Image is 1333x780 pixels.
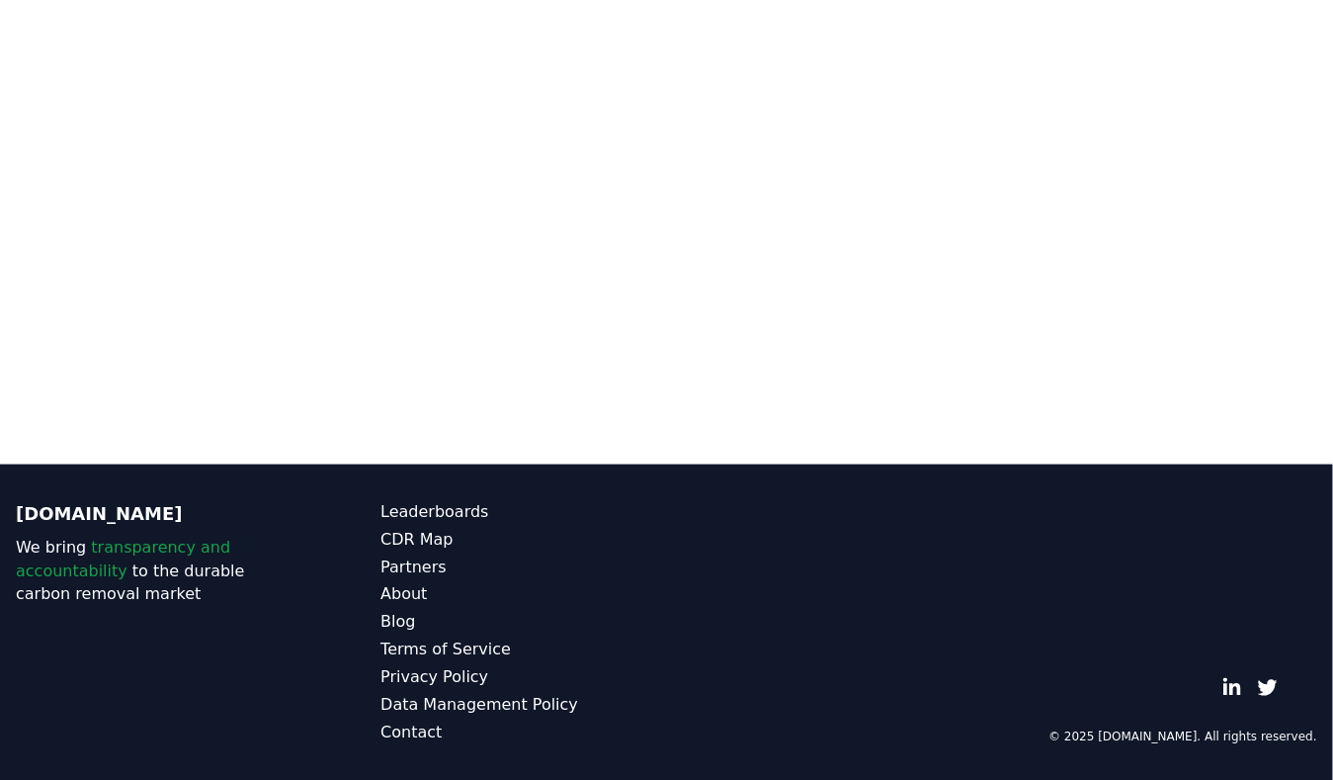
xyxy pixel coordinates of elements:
a: Data Management Policy [380,694,666,718]
a: Contact [380,722,666,745]
p: [DOMAIN_NAME] [16,500,301,528]
a: Twitter [1258,678,1278,698]
p: We bring to the durable carbon removal market [16,536,301,607]
a: Terms of Service [380,639,666,662]
a: LinkedIn [1222,678,1242,698]
a: CDR Map [380,528,666,552]
span: transparency and accountability [16,538,230,580]
a: Blog [380,611,666,635]
a: Privacy Policy [380,666,666,690]
p: © 2025 [DOMAIN_NAME]. All rights reserved. [1048,730,1317,745]
a: About [380,583,666,607]
a: Leaderboards [380,500,666,524]
a: Partners [380,556,666,579]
